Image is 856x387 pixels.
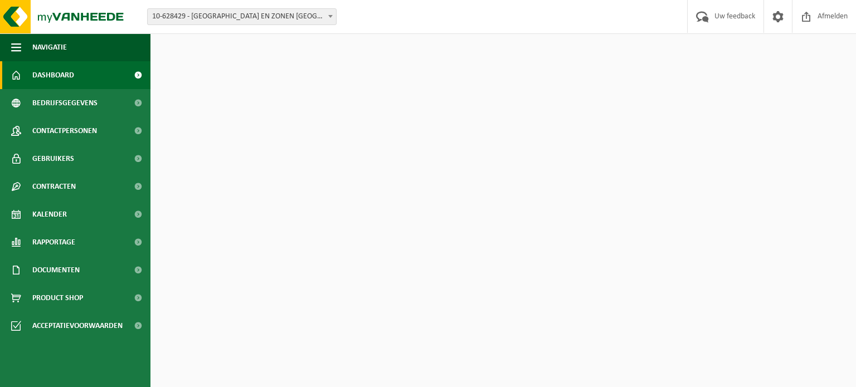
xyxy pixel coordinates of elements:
span: Kalender [32,200,67,228]
span: Rapportage [32,228,75,256]
span: Product Shop [32,284,83,312]
span: 10-628429 - CASTELEYN EN ZONEN NV - MEULEBEKE [148,9,336,25]
span: Bedrijfsgegevens [32,89,98,117]
span: Gebruikers [32,145,74,173]
span: Navigatie [32,33,67,61]
span: Dashboard [32,61,74,89]
span: Acceptatievoorwaarden [32,312,123,340]
span: Contactpersonen [32,117,97,145]
span: Contracten [32,173,76,200]
span: 10-628429 - CASTELEYN EN ZONEN NV - MEULEBEKE [147,8,337,25]
span: Documenten [32,256,80,284]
